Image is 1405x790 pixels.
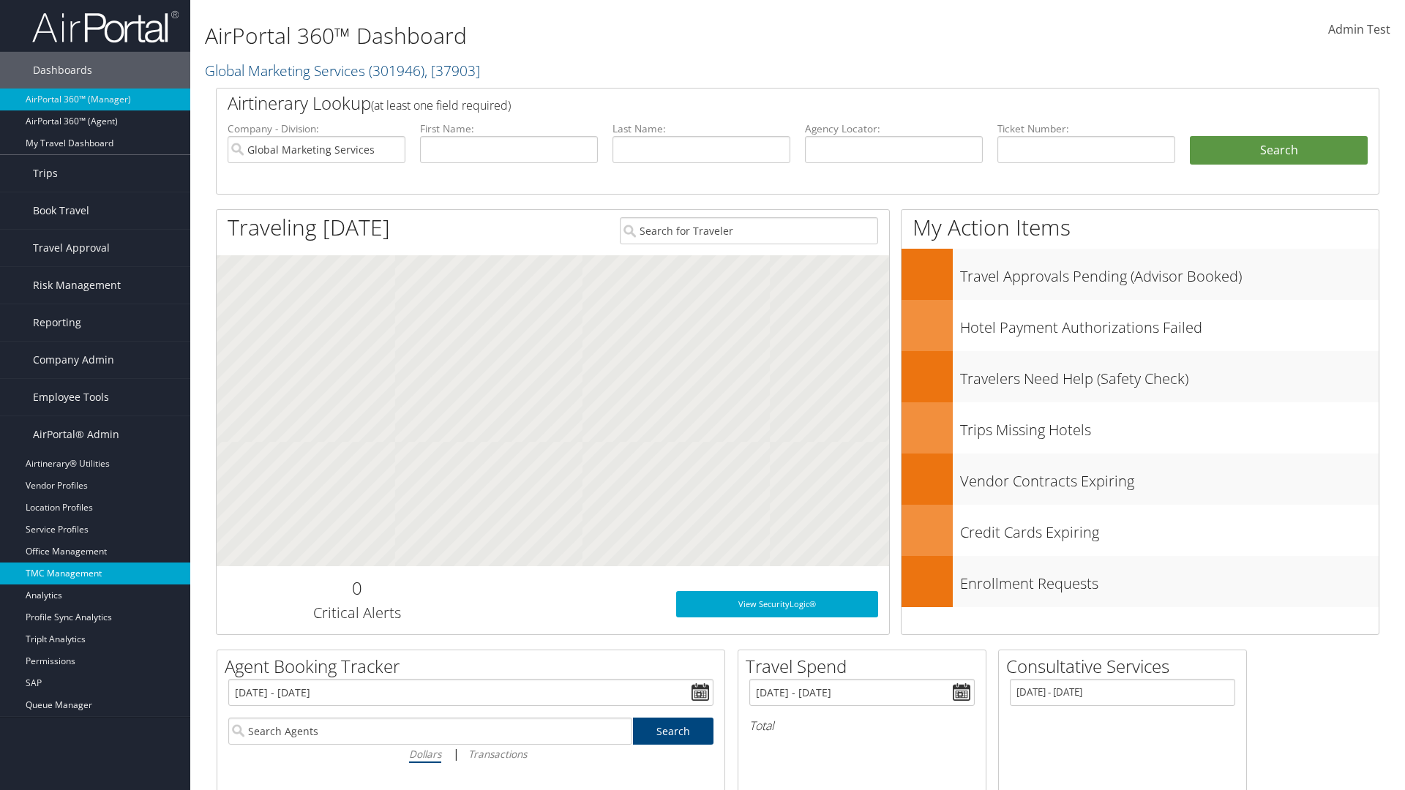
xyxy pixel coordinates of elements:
[997,121,1175,136] label: Ticket Number:
[33,379,109,415] span: Employee Tools
[33,52,92,89] span: Dashboards
[902,351,1379,402] a: Travelers Need Help (Safety Check)
[960,361,1379,389] h3: Travelers Need Help (Safety Check)
[1190,136,1368,165] button: Search
[620,217,878,244] input: Search for Traveler
[468,747,527,761] i: Transactions
[633,718,714,745] a: Search
[424,61,480,80] span: , [ 37903 ]
[676,591,878,617] a: View SecurityLogic®
[33,192,89,229] span: Book Travel
[960,310,1379,338] h3: Hotel Payment Authorizations Failed
[409,747,441,761] i: Dollars
[960,515,1379,543] h3: Credit Cards Expiring
[228,212,390,243] h1: Traveling [DATE]
[33,416,119,453] span: AirPortal® Admin
[228,718,632,745] input: Search Agents
[228,576,486,601] h2: 0
[228,121,405,136] label: Company - Division:
[902,402,1379,454] a: Trips Missing Hotels
[205,20,995,51] h1: AirPortal 360™ Dashboard
[960,413,1379,440] h3: Trips Missing Hotels
[33,267,121,304] span: Risk Management
[960,464,1379,492] h3: Vendor Contracts Expiring
[805,121,983,136] label: Agency Locator:
[33,230,110,266] span: Travel Approval
[228,745,713,763] div: |
[1328,7,1390,53] a: Admin Test
[902,505,1379,556] a: Credit Cards Expiring
[902,556,1379,607] a: Enrollment Requests
[371,97,511,113] span: (at least one field required)
[960,259,1379,287] h3: Travel Approvals Pending (Advisor Booked)
[1328,21,1390,37] span: Admin Test
[33,304,81,341] span: Reporting
[902,300,1379,351] a: Hotel Payment Authorizations Failed
[612,121,790,136] label: Last Name:
[902,212,1379,243] h1: My Action Items
[902,249,1379,300] a: Travel Approvals Pending (Advisor Booked)
[749,718,975,734] h6: Total
[33,342,114,378] span: Company Admin
[746,654,986,679] h2: Travel Spend
[225,654,724,679] h2: Agent Booking Tracker
[33,155,58,192] span: Trips
[902,454,1379,505] a: Vendor Contracts Expiring
[228,603,486,623] h3: Critical Alerts
[205,61,480,80] a: Global Marketing Services
[228,91,1271,116] h2: Airtinerary Lookup
[420,121,598,136] label: First Name:
[369,61,424,80] span: ( 301946 )
[960,566,1379,594] h3: Enrollment Requests
[1006,654,1246,679] h2: Consultative Services
[32,10,179,44] img: airportal-logo.png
